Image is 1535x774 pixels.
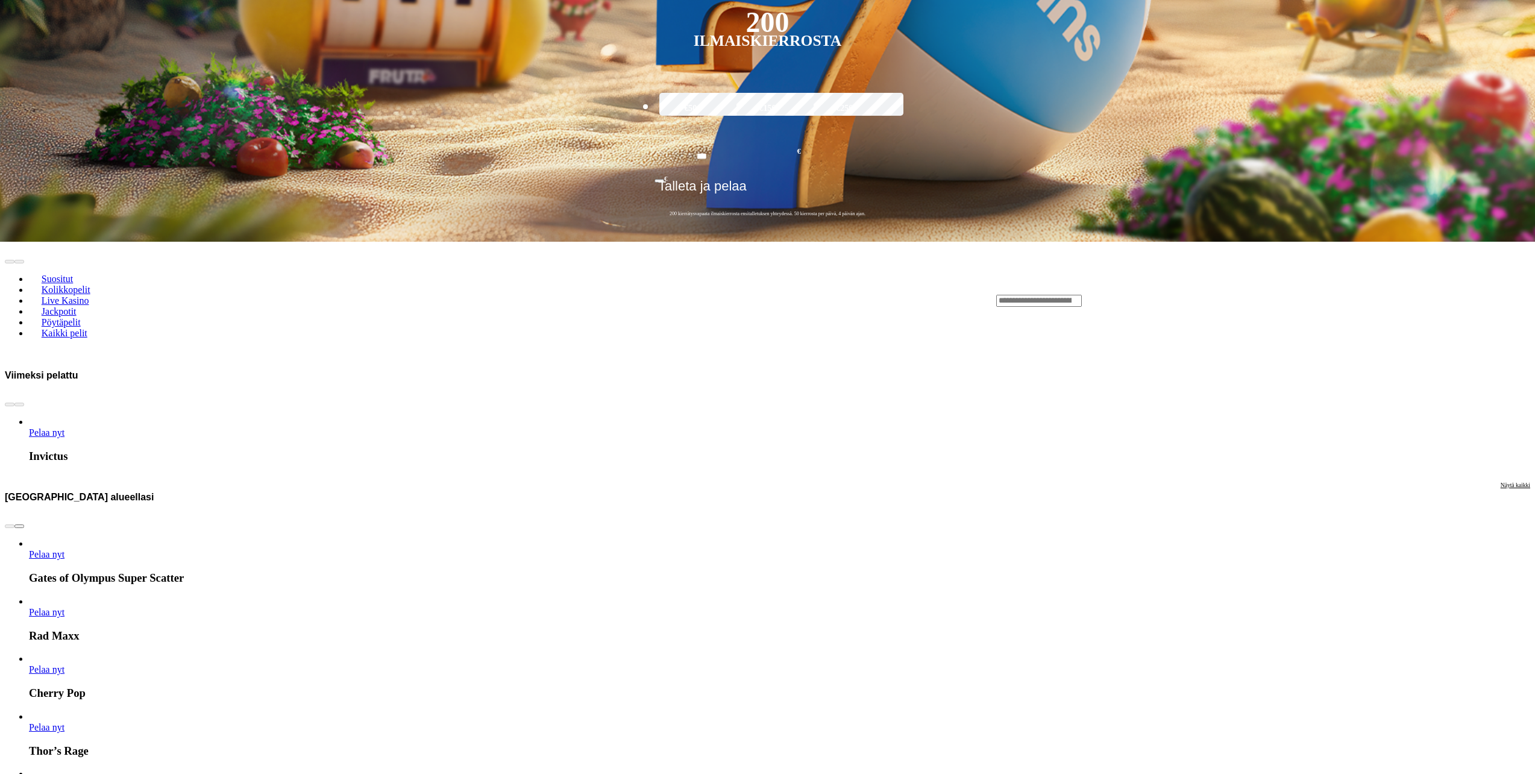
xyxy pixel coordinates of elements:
span: Kaikki pelit [37,328,92,338]
span: € [797,146,801,157]
span: Suositut [37,274,78,284]
h3: Invictus [29,450,1530,463]
article: Gates of Olympus Super Scatter [29,538,1530,585]
span: Pöytäpelit [37,317,86,327]
a: Gates of Olympus Super Scatter [29,549,64,559]
article: Cherry Pop [29,653,1530,700]
span: Live Kasino [37,295,94,306]
span: Pelaa nyt [29,549,64,559]
span: Kolikkopelit [37,285,95,295]
a: Rad Maxx [29,607,64,617]
h3: Cherry Pop [29,687,1530,700]
h3: [GEOGRAPHIC_DATA] alueellasi [5,491,154,503]
label: €50 [656,91,725,126]
a: Pöytäpelit [29,313,93,331]
button: Talleta ja pelaa [654,178,881,203]
span: Näytä kaikki [1501,482,1530,488]
div: 200 [746,15,789,30]
label: €250 [811,91,879,126]
label: €150 [733,91,802,126]
a: Kolikkopelit [29,280,102,298]
button: next slide [14,524,24,528]
input: Search [996,295,1082,307]
button: prev slide [5,260,14,263]
button: prev slide [5,403,14,406]
a: Kaikki pelit [29,324,100,342]
article: Rad Maxx [29,596,1530,643]
nav: Lobby [5,253,972,348]
header: Lobby [5,242,1530,360]
span: € [664,175,668,182]
span: 200 kierrätysvapaata ilmaiskierrosta ensitalletuksen yhteydessä. 50 kierrosta per päivä, 4 päivän... [654,210,881,217]
a: Invictus [29,427,64,438]
span: Pelaa nyt [29,607,64,617]
h3: Gates of Olympus Super Scatter [29,571,1530,585]
h3: Thor’s Rage [29,744,1530,758]
a: Cherry Pop [29,664,64,675]
div: Ilmaiskierrosta [694,34,842,48]
a: Jackpotit [29,302,89,320]
a: Live Kasino [29,291,101,309]
h3: Rad Maxx [29,629,1530,643]
a: Thor’s Rage [29,722,64,732]
a: Näytä kaikki [1501,482,1530,512]
article: Invictus [29,417,1530,463]
h3: Viimeksi pelattu [5,370,78,381]
span: Pelaa nyt [29,664,64,675]
button: next slide [14,403,24,406]
button: next slide [14,260,24,263]
span: Pelaa nyt [29,427,64,438]
button: prev slide [5,524,14,528]
span: Talleta ja pelaa [658,178,747,203]
article: Thor’s Rage [29,711,1530,758]
span: Jackpotit [37,306,81,316]
span: Pelaa nyt [29,722,64,732]
a: Suositut [29,269,86,288]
